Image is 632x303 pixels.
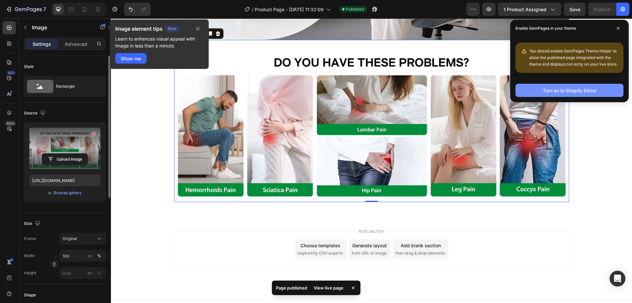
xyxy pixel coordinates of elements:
div: Style [24,64,34,70]
span: Add section [245,209,276,216]
input: px% [60,250,106,262]
button: Upload Image [42,153,88,165]
span: 1 product assigned [504,6,546,13]
button: % [86,269,94,277]
button: Turn on in Shopify Editor [515,84,623,97]
button: Publish [588,3,616,16]
span: Published [346,6,364,12]
div: Browse gallery [54,190,82,196]
div: % [97,253,101,259]
span: Product Page - [DATE] 11:32:09 [255,6,324,13]
span: Save [569,7,580,12]
label: Height [24,270,36,276]
input: https://example.com/image.jpg [29,174,100,186]
div: Add blank section [290,224,330,230]
div: Choose templates [190,224,229,230]
span: inspired by CRO experts [187,232,232,238]
div: Rectangle [56,79,96,94]
button: % [86,252,94,260]
div: % [97,270,101,276]
div: Turn on in Shopify Editor [543,87,596,94]
span: then drag & drop elements [285,232,334,238]
span: Original [63,236,77,242]
div: Source [24,109,47,118]
button: px [95,252,103,260]
div: 450 [6,70,16,76]
p: Enable GemPages in your theme [515,25,576,32]
button: Save [564,3,586,16]
span: You should enable GemPages Theme Helper to allow the published page integrated with the theme and... [529,48,618,67]
div: Undo/Redo [124,3,151,16]
div: Open Intercom Messenger [610,271,625,287]
span: from URL or image [241,232,276,238]
p: 7 [43,5,46,13]
label: Width [24,253,35,259]
div: Generate layout [241,224,276,230]
p: Advanced [65,41,87,47]
div: Publish [594,6,610,13]
div: px [88,253,92,259]
button: Browse gallery [53,190,82,196]
span: or [48,189,52,197]
button: 7 [3,3,49,16]
div: Shape [24,292,36,298]
span: / [252,6,253,13]
p: Page published [276,285,307,291]
input: px% [60,267,106,279]
button: px [95,269,103,277]
button: 1 product assigned [498,3,561,16]
p: Image [32,23,88,31]
div: Size [24,219,41,228]
iframe: Design area [111,18,632,303]
p: Settings [33,41,51,47]
div: px [88,270,92,276]
label: Frame [24,236,36,242]
div: Beta [5,121,16,126]
div: View live page [310,283,347,292]
button: Original [60,233,106,245]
